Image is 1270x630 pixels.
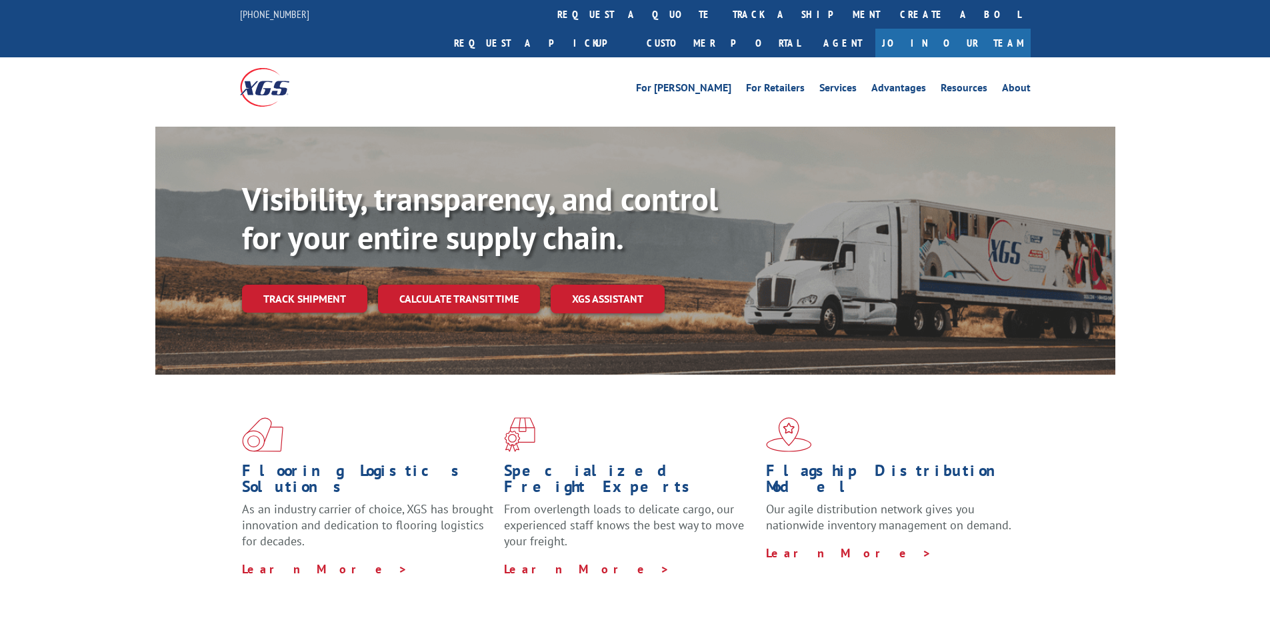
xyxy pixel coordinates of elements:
a: Learn More > [504,561,670,577]
img: xgs-icon-flagship-distribution-model-red [766,417,812,452]
a: Services [819,83,857,97]
a: XGS ASSISTANT [551,285,665,313]
h1: Specialized Freight Experts [504,463,756,501]
a: Learn More > [766,545,932,561]
a: Track shipment [242,285,367,313]
a: Learn More > [242,561,408,577]
a: Advantages [871,83,926,97]
img: xgs-icon-focused-on-flooring-red [504,417,535,452]
a: About [1002,83,1031,97]
a: Resources [941,83,987,97]
span: Our agile distribution network gives you nationwide inventory management on demand. [766,501,1011,533]
a: Calculate transit time [378,285,540,313]
img: xgs-icon-total-supply-chain-intelligence-red [242,417,283,452]
a: For [PERSON_NAME] [636,83,731,97]
a: Join Our Team [875,29,1031,57]
b: Visibility, transparency, and control for your entire supply chain. [242,178,718,258]
a: For Retailers [746,83,805,97]
span: As an industry carrier of choice, XGS has brought innovation and dedication to flooring logistics... [242,501,493,549]
h1: Flagship Distribution Model [766,463,1018,501]
a: Agent [810,29,875,57]
a: [PHONE_NUMBER] [240,7,309,21]
a: Request a pickup [444,29,637,57]
a: Customer Portal [637,29,810,57]
p: From overlength loads to delicate cargo, our experienced staff knows the best way to move your fr... [504,501,756,561]
h1: Flooring Logistics Solutions [242,463,494,501]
